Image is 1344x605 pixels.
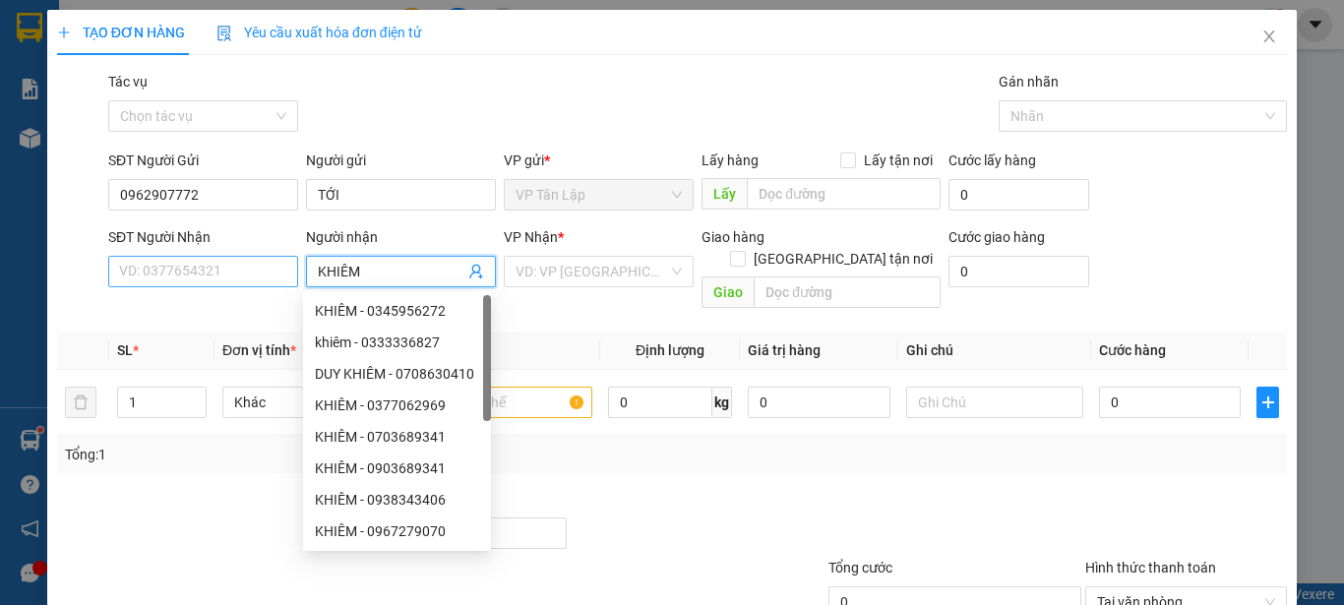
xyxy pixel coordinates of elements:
div: SĐT Người Gửi [108,150,298,171]
div: Người nhận [306,226,496,248]
span: VP Nhận [504,229,558,245]
input: Cước lấy hàng [948,179,1089,211]
span: Giao hàng [702,229,764,245]
span: [GEOGRAPHIC_DATA] tận nơi [746,248,941,270]
span: Lấy [702,178,747,210]
div: KHIÊM - 0703689341 [315,426,479,448]
img: icon [216,26,232,41]
span: Giao [702,276,754,308]
span: Yêu cầu xuất hóa đơn điện tử [216,25,422,40]
div: SĐT Người Nhận [108,226,298,248]
span: Tổng cước [828,560,892,575]
div: Tổng: 1 [65,444,520,465]
th: Ghi chú [898,332,1091,370]
div: khiêm - 0333336827 [315,332,479,353]
button: plus [1256,387,1279,418]
span: Giá trị hàng [748,342,821,358]
div: KHIÊM - 0377062969 [315,394,479,416]
div: KHIÊM - 0377062969 [303,390,491,421]
label: Cước lấy hàng [948,152,1036,168]
span: user-add [468,264,484,279]
button: Close [1242,10,1297,65]
div: KHIÊM - 0345956272 [303,295,491,327]
span: plus [57,26,71,39]
div: KHIÊM - 0938343406 [303,484,491,515]
span: TẠO ĐƠN HÀNG [57,25,185,40]
span: Lấy hàng [702,152,759,168]
div: KHIÊM - 0967279070 [303,515,491,547]
input: Ghi Chú [906,387,1083,418]
div: KHIÊM - 0903689341 [303,453,491,484]
div: DUY KHIÊM - 0708630410 [303,358,491,390]
label: Hình thức thanh toán [1085,560,1216,575]
label: Gán nhãn [999,74,1059,90]
span: Khác [234,388,388,417]
input: Cước giao hàng [948,256,1089,287]
input: 0 [748,387,889,418]
label: Cước giao hàng [948,229,1045,245]
input: VD: Bàn, Ghế [415,387,592,418]
div: KHIÊM - 0967279070 [315,520,479,542]
div: KHIÊM - 0703689341 [303,421,491,453]
div: khiêm - 0333336827 [303,327,491,358]
span: SL [117,342,133,358]
span: close [1261,29,1277,44]
div: KHIÊM - 0938343406 [315,489,479,511]
div: Người gửi [306,150,496,171]
span: Định lượng [636,342,704,358]
span: VP Tân Lập [516,180,682,210]
label: Tác vụ [108,74,148,90]
input: Dọc đường [747,178,941,210]
span: plus [1257,394,1278,410]
div: KHIÊM - 0903689341 [315,457,479,479]
span: Cước hàng [1099,342,1166,358]
span: Lấy tận nơi [856,150,941,171]
div: KHIÊM - 0345956272 [315,300,479,322]
span: kg [712,387,732,418]
button: delete [65,387,96,418]
input: Dọc đường [754,276,941,308]
div: DUY KHIÊM - 0708630410 [315,363,479,385]
div: VP gửi [504,150,694,171]
span: Đơn vị tính [222,342,296,358]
